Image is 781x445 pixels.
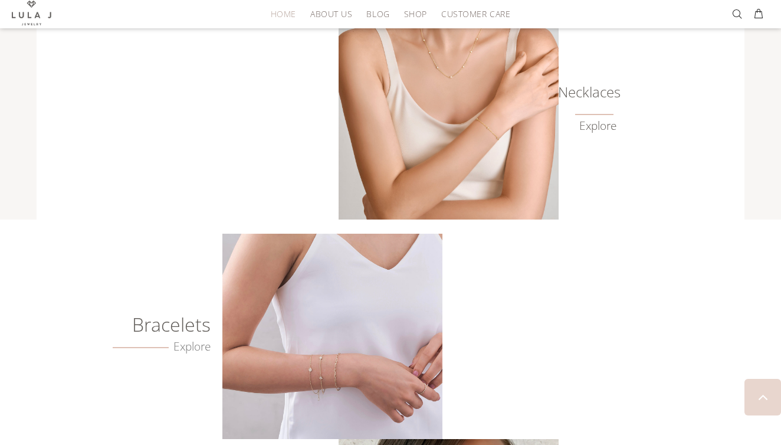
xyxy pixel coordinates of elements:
h6: Necklaces [557,86,616,98]
img: Crafted Gold Bracelets from Lula J Jewelry [222,234,442,439]
span: Blog [366,9,389,18]
span: Customer Care [441,9,510,18]
a: Blog [359,5,396,23]
a: Explore [113,340,211,354]
span: Shop [404,9,427,18]
a: Customer Care [434,5,510,23]
a: Explore [579,119,616,133]
a: Shop [397,5,434,23]
span: About Us [310,9,352,18]
a: HOME [264,5,303,23]
a: About Us [303,5,359,23]
a: BACK TO TOP [744,379,781,415]
span: HOME [271,9,296,18]
h6: Bracelets [77,319,211,331]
